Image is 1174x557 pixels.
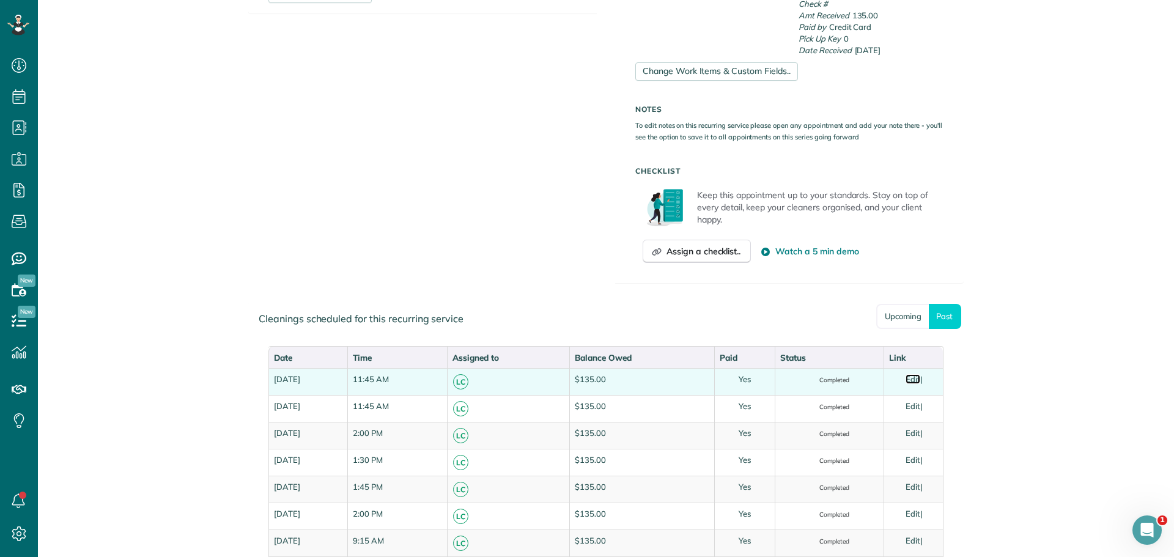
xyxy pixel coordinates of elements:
[569,529,714,556] td: $135.00
[714,449,775,476] td: Yes
[453,401,468,416] span: LC
[453,509,468,524] span: LC
[575,352,709,364] div: Balance Owed
[268,422,347,449] td: [DATE]
[635,167,943,175] h5: Checklist
[799,22,826,32] em: Paid by
[810,512,850,518] span: Completed
[453,536,468,551] span: LC
[714,422,775,449] td: Yes
[268,449,347,476] td: [DATE]
[810,431,850,437] span: Completed
[635,62,798,81] a: Change Work Items & Custom Fields..
[714,476,775,503] td: Yes
[799,45,852,55] em: Date Received
[906,509,920,518] a: Edit
[453,455,468,470] span: LC
[1132,515,1162,545] iframe: Intercom live chat
[884,422,943,449] td: |
[347,422,447,449] td: 2:00 PM
[453,428,468,443] span: LC
[714,529,775,556] td: Yes
[569,503,714,529] td: $135.00
[569,476,714,503] td: $135.00
[268,368,347,395] td: [DATE]
[929,304,961,329] a: Past
[829,22,872,32] span: Credit Card
[635,105,943,113] h5: Notes
[906,455,920,465] a: Edit
[18,306,35,318] span: New
[855,45,881,55] span: [DATE]
[906,482,920,492] a: Edit
[347,476,447,503] td: 1:45 PM
[453,482,468,497] span: LC
[569,368,714,395] td: $135.00
[889,352,938,364] div: Link
[347,368,447,395] td: 11:45 AM
[906,401,920,411] a: Edit
[347,449,447,476] td: 1:30 PM
[884,529,943,556] td: |
[347,395,447,422] td: 11:45 AM
[569,395,714,422] td: $135.00
[635,121,942,141] small: To edit notes on this recurring service please open any appointment and add your note there - you...
[780,352,879,364] div: Status
[844,34,849,43] span: 0
[268,529,347,556] td: [DATE]
[884,449,943,476] td: |
[1157,515,1167,525] span: 1
[720,352,770,364] div: Paid
[810,377,850,383] span: Completed
[884,368,943,395] td: |
[268,503,347,529] td: [DATE]
[810,485,850,491] span: Completed
[453,374,468,389] span: LC
[249,302,963,336] div: Cleanings scheduled for this recurring service
[268,395,347,422] td: [DATE]
[714,395,775,422] td: Yes
[347,503,447,529] td: 2:00 PM
[884,476,943,503] td: |
[906,536,920,545] a: Edit
[569,422,714,449] td: $135.00
[810,458,850,464] span: Completed
[799,10,849,20] em: Amt Received
[268,476,347,503] td: [DATE]
[714,503,775,529] td: Yes
[569,449,714,476] td: $135.00
[906,428,920,438] a: Edit
[884,503,943,529] td: |
[18,275,35,287] span: New
[906,374,920,384] a: Edit
[876,304,929,329] a: Upcoming
[353,352,442,364] div: Time
[884,395,943,422] td: |
[347,529,447,556] td: 9:15 AM
[852,10,879,20] span: 135.00
[810,539,850,545] span: Completed
[799,34,841,43] em: Pick Up Key
[274,352,342,364] div: Date
[810,404,850,410] span: Completed
[452,352,564,364] div: Assigned to
[714,368,775,395] td: Yes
